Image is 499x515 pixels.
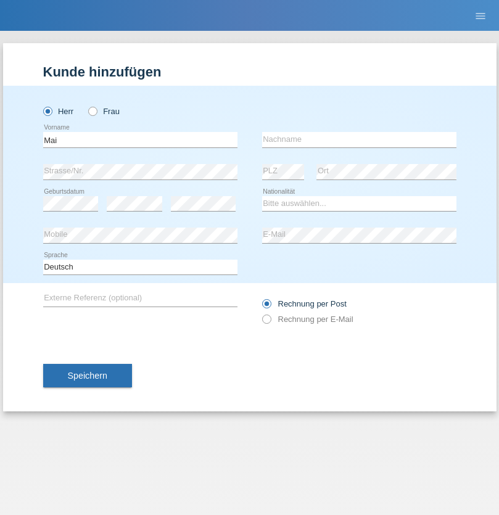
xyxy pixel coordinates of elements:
[88,107,96,115] input: Frau
[474,10,487,22] i: menu
[43,364,132,387] button: Speichern
[43,107,74,116] label: Herr
[262,299,270,315] input: Rechnung per Post
[262,315,270,330] input: Rechnung per E-Mail
[468,12,493,19] a: menu
[88,107,120,116] label: Frau
[68,371,107,381] span: Speichern
[262,299,347,308] label: Rechnung per Post
[43,64,456,80] h1: Kunde hinzufügen
[262,315,353,324] label: Rechnung per E-Mail
[43,107,51,115] input: Herr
